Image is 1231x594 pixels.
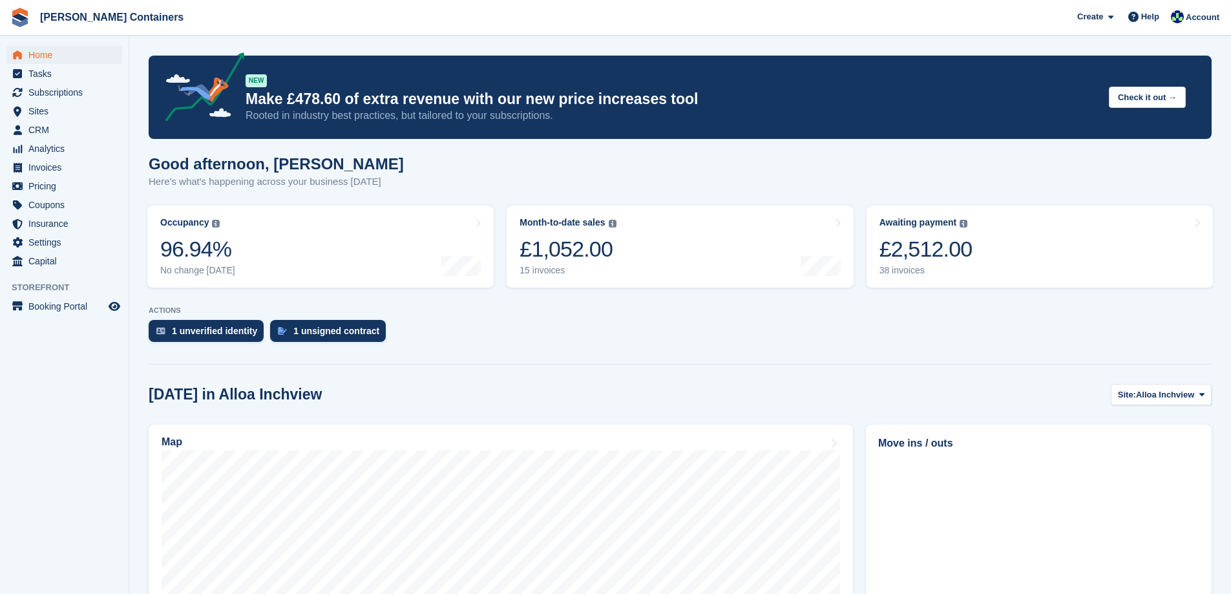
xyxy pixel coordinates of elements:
[1111,384,1212,405] button: Site: Alloa Inchview
[6,46,122,64] a: menu
[507,206,853,288] a: Month-to-date sales £1,052.00 15 invoices
[172,326,257,336] div: 1 unverified identity
[107,299,122,314] a: Preview store
[520,265,616,276] div: 15 invoices
[1171,10,1184,23] img: Audra Whitelaw
[149,306,1212,315] p: ACTIONS
[28,65,106,83] span: Tasks
[6,252,122,270] a: menu
[6,83,122,101] a: menu
[1109,87,1186,108] button: Check it out →
[6,121,122,139] a: menu
[28,158,106,176] span: Invoices
[28,83,106,101] span: Subscriptions
[28,215,106,233] span: Insurance
[6,196,122,214] a: menu
[147,206,494,288] a: Occupancy 96.94% No change [DATE]
[160,236,235,262] div: 96.94%
[293,326,379,336] div: 1 unsigned contract
[878,436,1199,451] h2: Move ins / outs
[10,8,30,27] img: stora-icon-8386f47178a22dfd0bd8f6a31ec36ba5ce8667c1dd55bd0f319d3a0aa187defe.svg
[160,217,209,228] div: Occupancy
[149,386,322,403] h2: [DATE] in Alloa Inchview
[149,155,404,173] h1: Good afternoon, [PERSON_NAME]
[28,177,106,195] span: Pricing
[867,206,1213,288] a: Awaiting payment £2,512.00 38 invoices
[6,158,122,176] a: menu
[154,52,245,126] img: price-adjustments-announcement-icon-8257ccfd72463d97f412b2fc003d46551f7dbcb40ab6d574587a9cd5c0d94...
[520,217,605,228] div: Month-to-date sales
[246,74,267,87] div: NEW
[609,220,616,228] img: icon-info-grey-7440780725fd019a000dd9b08b2336e03edf1995a4989e88bcd33f0948082b44.svg
[149,320,270,348] a: 1 unverified identity
[28,196,106,214] span: Coupons
[28,46,106,64] span: Home
[12,281,129,294] span: Storefront
[1141,10,1159,23] span: Help
[1186,11,1219,24] span: Account
[879,265,973,276] div: 38 invoices
[1118,388,1136,401] span: Site:
[6,65,122,83] a: menu
[28,297,106,315] span: Booking Portal
[246,109,1099,123] p: Rooted in industry best practices, but tailored to your subscriptions.
[28,102,106,120] span: Sites
[1077,10,1103,23] span: Create
[960,220,967,228] img: icon-info-grey-7440780725fd019a000dd9b08b2336e03edf1995a4989e88bcd33f0948082b44.svg
[270,320,392,348] a: 1 unsigned contract
[28,140,106,158] span: Analytics
[520,236,616,262] div: £1,052.00
[162,436,182,448] h2: Map
[6,215,122,233] a: menu
[6,297,122,315] a: menu
[879,236,973,262] div: £2,512.00
[6,102,122,120] a: menu
[879,217,957,228] div: Awaiting payment
[1136,388,1194,401] span: Alloa Inchview
[35,6,189,28] a: [PERSON_NAME] Containers
[28,233,106,251] span: Settings
[212,220,220,228] img: icon-info-grey-7440780725fd019a000dd9b08b2336e03edf1995a4989e88bcd33f0948082b44.svg
[149,175,404,189] p: Here's what's happening across your business [DATE]
[6,140,122,158] a: menu
[160,265,235,276] div: No change [DATE]
[28,252,106,270] span: Capital
[246,90,1099,109] p: Make £478.60 of extra revenue with our new price increases tool
[156,327,165,335] img: verify_identity-adf6edd0f0f0b5bbfe63781bf79b02c33cf7c696d77639b501bdc392416b5a36.svg
[6,177,122,195] a: menu
[6,233,122,251] a: menu
[28,121,106,139] span: CRM
[278,327,287,335] img: contract_signature_icon-13c848040528278c33f63329250d36e43548de30e8caae1d1a13099fd9432cc5.svg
